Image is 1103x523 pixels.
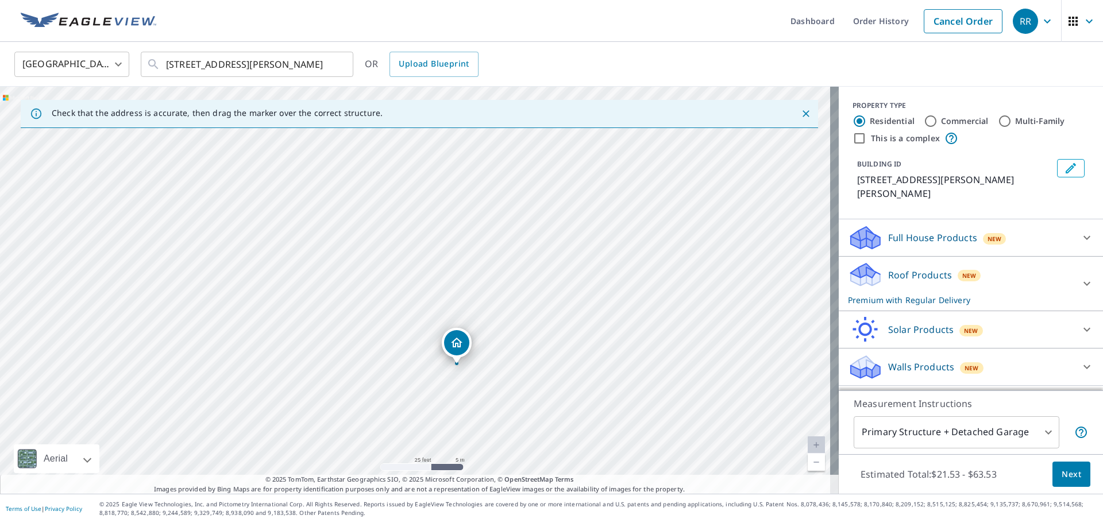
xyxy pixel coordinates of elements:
[888,231,977,245] p: Full House Products
[848,224,1094,251] div: Full House ProductsNew
[857,173,1052,200] p: [STREET_ADDRESS][PERSON_NAME][PERSON_NAME]
[442,328,472,363] div: Dropped pin, building 1, Residential property, 152 MCDERMID DR PRINCE GEORGE BC V2M4T7
[45,505,82,513] a: Privacy Policy
[1057,159,1085,177] button: Edit building 1
[399,57,469,71] span: Upload Blueprint
[40,444,71,473] div: Aerial
[808,454,825,471] a: Current Level 20, Zoom Out
[14,48,129,80] div: [GEOGRAPHIC_DATA]
[888,323,954,336] p: Solar Products
[851,462,1006,487] p: Estimated Total: $21.53 - $63.53
[1074,425,1088,439] span: Your report will include the primary structure and a detached garage if one exists.
[52,108,383,118] p: Check that the address is accurate, then drag the marker over the correct structure.
[941,115,989,127] label: Commercial
[265,475,574,485] span: © 2025 TomTom, Earthstar Geographics SIO, © 2025 Microsoft Corporation, ©
[1062,467,1081,482] span: Next
[166,48,330,80] input: Search by address or latitude-longitude
[924,9,1002,33] a: Cancel Order
[870,115,915,127] label: Residential
[848,316,1094,343] div: Solar ProductsNew
[962,271,977,280] span: New
[964,326,978,335] span: New
[857,159,901,169] p: BUILDING ID
[21,13,156,30] img: EV Logo
[504,475,553,483] a: OpenStreetMap
[389,52,478,77] a: Upload Blueprint
[1052,462,1090,487] button: Next
[555,475,574,483] a: Terms
[888,268,952,282] p: Roof Products
[808,436,825,454] a: Current Level 20, Zoom In Disabled
[888,360,954,374] p: Walls Products
[14,444,99,473] div: Aerial
[6,505,82,512] p: |
[848,261,1094,306] div: Roof ProductsNewPremium with Regular Delivery
[1015,115,1065,127] label: Multi-Family
[365,52,479,77] div: OR
[848,294,1073,306] p: Premium with Regular Delivery
[988,234,1002,243] span: New
[99,500,1097,517] p: © 2025 Eagle View Technologies, Inc. and Pictometry International Corp. All Rights Reserved. Repo...
[854,397,1088,410] p: Measurement Instructions
[799,106,813,121] button: Close
[965,363,979,373] span: New
[6,505,41,513] a: Terms of Use
[854,416,1059,448] div: Primary Structure + Detached Garage
[1013,9,1038,34] div: RR
[853,100,1089,111] div: PROPERTY TYPE
[848,353,1094,381] div: Walls ProductsNew
[871,133,940,144] label: This is a complex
